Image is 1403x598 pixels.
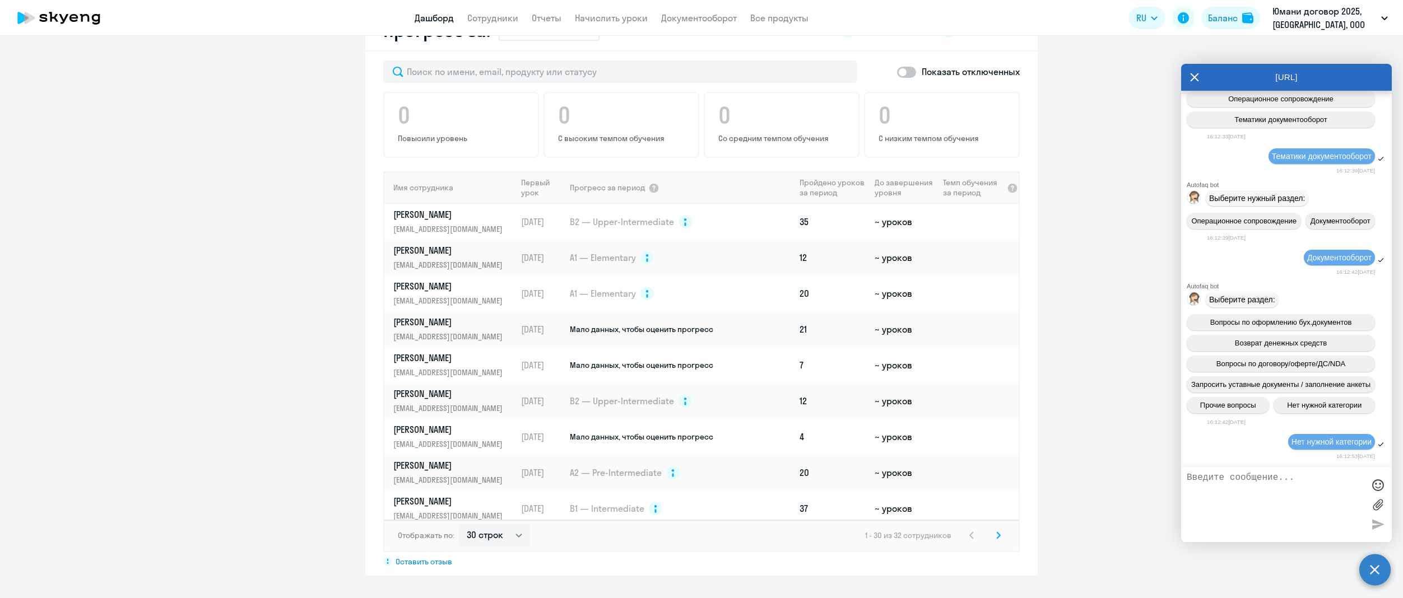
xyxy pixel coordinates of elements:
[1187,376,1375,393] button: Запросить уставные документы / заполнение анкеты
[943,177,1004,198] span: Темп обучения за период
[517,347,569,383] td: [DATE]
[1307,253,1372,262] span: Документооборот
[1369,496,1386,513] label: Лимит 10 файлов
[393,244,516,271] a: [PERSON_NAME][EMAIL_ADDRESS][DOMAIN_NAME]
[517,275,569,311] td: [DATE]
[1187,111,1375,128] button: Тематики документооборот
[570,432,713,442] span: Мало данных, чтобы оценить прогресс
[1207,133,1246,139] time: 16:12:33[DATE]
[570,216,674,228] span: B2 — Upper-Intermediate
[570,360,713,370] span: Мало данных, чтобы оценить прогресс
[384,171,517,204] th: Имя сотрудника
[1272,4,1377,31] p: Юмани договор 2025, [GEOGRAPHIC_DATA], ООО НКО
[1187,191,1201,207] img: bot avatar
[393,330,509,343] p: [EMAIL_ADDRESS][DOMAIN_NAME]
[398,530,454,540] span: Отображать по:
[1187,213,1301,229] button: Операционное сопровождение
[396,557,452,567] span: Оставить отзыв
[795,383,870,419] td: 12
[1187,181,1392,188] div: Autofaq bot
[393,387,516,414] a: [PERSON_NAME][EMAIL_ADDRESS][DOMAIN_NAME]
[1187,314,1375,330] button: Вопросы по оформлению бух.документов
[795,311,870,347] td: 21
[870,171,938,204] th: До завершения уровня
[393,316,516,343] a: [PERSON_NAME][EMAIL_ADDRESS][DOMAIN_NAME]
[922,65,1020,78] p: Показать отключенных
[1311,217,1371,225] span: Документооборот
[870,490,938,526] td: ~ уроков
[393,438,509,450] p: [EMAIL_ADDRESS][DOMAIN_NAME]
[393,280,509,292] p: [PERSON_NAME]
[570,395,674,407] span: B2 — Upper-Intermediate
[1267,4,1393,31] button: Юмани договор 2025, [GEOGRAPHIC_DATA], ООО НКО
[1336,167,1375,174] time: 16:12:39[DATE]
[467,12,518,24] a: Сотрудники
[393,244,509,256] p: [PERSON_NAME]
[1200,401,1256,409] span: Прочие вопросы
[795,490,870,526] td: 37
[1234,115,1327,124] span: Тематики документооборот
[393,352,509,364] p: [PERSON_NAME]
[795,419,870,455] td: 4
[870,455,938,490] td: ~ уроков
[1209,194,1305,203] span: Выберите нужный раздел:
[393,402,509,414] p: [EMAIL_ADDRESS][DOMAIN_NAME]
[1336,453,1375,459] time: 16:12:53[DATE]
[517,383,569,419] td: [DATE]
[870,347,938,383] td: ~ уроков
[415,12,454,24] a: Дашборд
[393,495,509,507] p: [PERSON_NAME]
[1274,397,1375,413] button: Нет нужной категории
[570,324,713,334] span: Мало данных, чтобы оценить прогресс
[393,208,516,235] a: [PERSON_NAME][EMAIL_ADDRESS][DOMAIN_NAME]
[1191,217,1297,225] span: Операционное сопровождение
[1187,292,1201,309] img: bot avatar
[1208,11,1238,25] div: Баланс
[393,366,509,379] p: [EMAIL_ADDRESS][DOMAIN_NAME]
[1187,356,1375,372] button: Вопросы по договору/оферте/ДС/NDA
[393,280,516,307] a: [PERSON_NAME][EMAIL_ADDRESS][DOMAIN_NAME]
[1287,401,1362,409] span: Нет нужной категории
[870,383,938,419] td: ~ уроков
[1201,7,1260,29] button: Балансbalance
[661,12,737,24] a: Документооборот
[795,347,870,383] td: 7
[1272,152,1372,161] span: Тематики документооборот
[570,183,645,193] span: Прогресс за период
[517,419,569,455] td: [DATE]
[517,311,569,347] td: [DATE]
[393,459,516,486] a: [PERSON_NAME][EMAIL_ADDRESS][DOMAIN_NAME]
[795,204,870,240] td: 35
[795,240,870,275] td: 12
[750,12,809,24] a: Все продукты
[1242,12,1253,24] img: balance
[1136,11,1146,25] span: RU
[1187,335,1375,351] button: Возврат денежных средств
[1187,91,1375,107] button: Операционное сопровождение
[795,275,870,311] td: 20
[570,287,636,300] span: A1 — Elementary
[575,12,648,24] a: Начислить уроки
[383,60,857,83] input: Поиск по имени, email, продукту или статусу
[517,204,569,240] td: [DATE]
[1216,359,1345,368] span: Вопросы по договору/оферте/ДС/NDA
[870,311,938,347] td: ~ уроков
[870,275,938,311] td: ~ уроков
[1209,295,1275,304] span: Выберите раздел:
[870,419,938,455] td: ~ уроков
[393,423,516,450] a: [PERSON_NAME][EMAIL_ADDRESS][DOMAIN_NAME]
[1187,397,1269,413] button: Прочие вопросы
[795,455,870,490] td: 20
[517,171,569,204] th: Первый урок
[393,474,509,486] p: [EMAIL_ADDRESS][DOMAIN_NAME]
[1210,318,1352,326] span: Вопросы по оформлению бух.документов
[1128,7,1165,29] button: RU
[1228,95,1334,103] span: Операционное сопровождение
[393,387,509,400] p: [PERSON_NAME]
[393,459,509,471] p: [PERSON_NAME]
[393,495,516,522] a: [PERSON_NAME][EMAIL_ADDRESS][DOMAIN_NAME]
[393,423,509,436] p: [PERSON_NAME]
[1235,339,1327,347] span: Возврат денежных средств
[393,223,509,235] p: [EMAIL_ADDRESS][DOMAIN_NAME]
